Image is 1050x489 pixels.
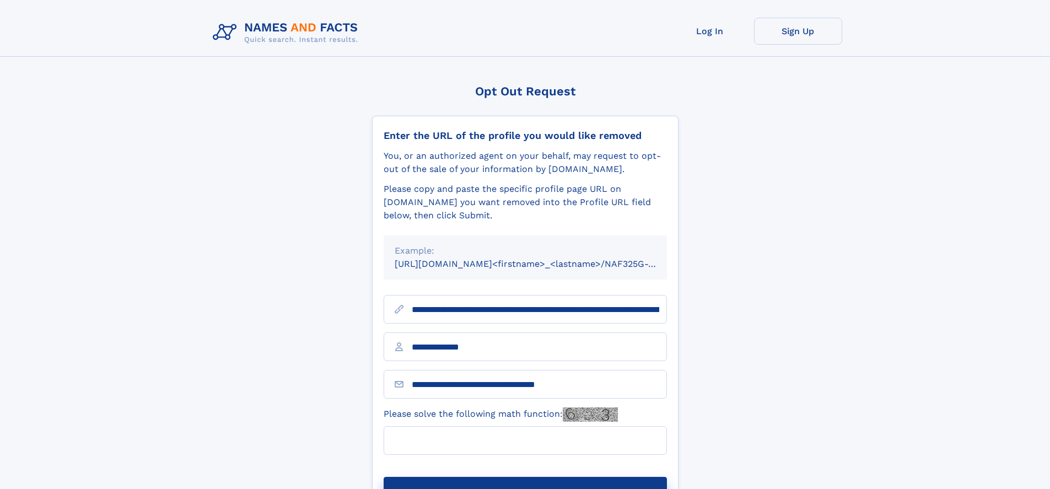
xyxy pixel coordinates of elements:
[372,84,679,98] div: Opt Out Request
[384,130,667,142] div: Enter the URL of the profile you would like removed
[754,18,842,45] a: Sign Up
[395,259,688,269] small: [URL][DOMAIN_NAME]<firstname>_<lastname>/NAF325G-xxxxxxxx
[384,149,667,176] div: You, or an authorized agent on your behalf, may request to opt-out of the sale of your informatio...
[208,18,367,47] img: Logo Names and Facts
[384,182,667,222] div: Please copy and paste the specific profile page URL on [DOMAIN_NAME] you want removed into the Pr...
[666,18,754,45] a: Log In
[384,407,618,422] label: Please solve the following math function:
[395,244,656,257] div: Example:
